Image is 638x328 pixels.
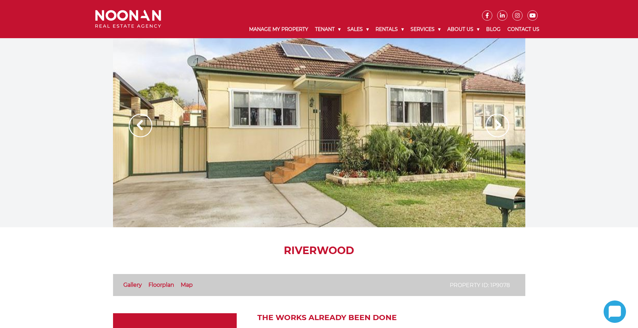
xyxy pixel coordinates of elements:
a: Contact Us [504,21,543,38]
a: Blog [483,21,504,38]
img: Arrow slider [486,114,509,137]
img: Arrow slider [129,114,152,137]
a: Floorplan [148,282,174,288]
h2: The Works Already Been Done [257,313,525,322]
a: Manage My Property [246,21,312,38]
a: Map [181,282,193,288]
p: Property ID: 1P9078 [450,281,510,289]
a: Sales [344,21,372,38]
a: Rentals [372,21,407,38]
a: Gallery [123,282,142,288]
h1: RIVERWOOD [113,244,525,257]
img: Noonan Real Estate Agency [95,10,161,28]
a: About Us [444,21,483,38]
a: Services [407,21,444,38]
a: Tenant [312,21,344,38]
